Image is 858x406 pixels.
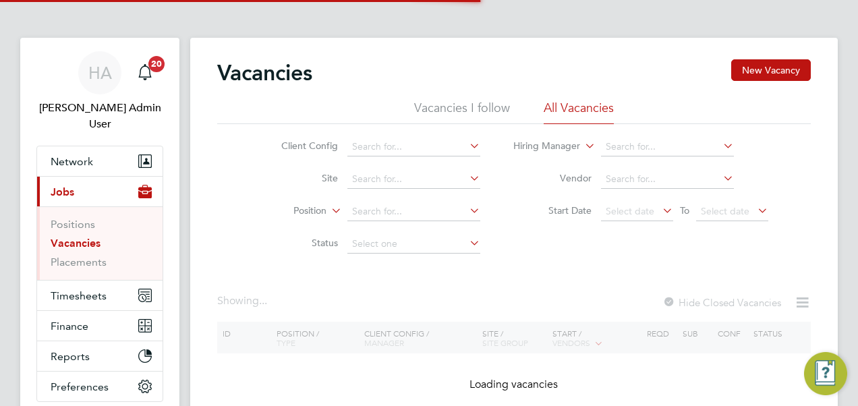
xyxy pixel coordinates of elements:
[37,206,163,280] div: Jobs
[544,100,614,124] li: All Vacancies
[37,177,163,206] button: Jobs
[51,289,107,302] span: Timesheets
[37,341,163,371] button: Reports
[148,56,165,72] span: 20
[51,256,107,268] a: Placements
[36,100,163,132] span: Hays Admin User
[37,146,163,176] button: Network
[347,202,480,221] input: Search for...
[701,205,749,217] span: Select date
[249,204,326,218] label: Position
[514,204,592,216] label: Start Date
[259,294,267,308] span: ...
[217,294,270,308] div: Showing
[514,172,592,184] label: Vendor
[601,138,734,156] input: Search for...
[37,372,163,401] button: Preferences
[347,170,480,189] input: Search for...
[601,170,734,189] input: Search for...
[51,155,93,168] span: Network
[51,380,109,393] span: Preferences
[347,138,480,156] input: Search for...
[37,281,163,310] button: Timesheets
[503,140,580,153] label: Hiring Manager
[260,237,338,249] label: Status
[260,172,338,184] label: Site
[51,237,101,250] a: Vacancies
[217,59,312,86] h2: Vacancies
[260,140,338,152] label: Client Config
[51,350,90,363] span: Reports
[414,100,510,124] li: Vacancies I follow
[51,320,88,332] span: Finance
[731,59,811,81] button: New Vacancy
[88,64,112,82] span: HA
[804,352,847,395] button: Engage Resource Center
[37,311,163,341] button: Finance
[132,51,159,94] a: 20
[606,205,654,217] span: Select date
[51,185,74,198] span: Jobs
[347,235,480,254] input: Select one
[51,218,95,231] a: Positions
[36,51,163,132] a: HA[PERSON_NAME] Admin User
[662,296,781,309] label: Hide Closed Vacancies
[676,202,693,219] span: To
